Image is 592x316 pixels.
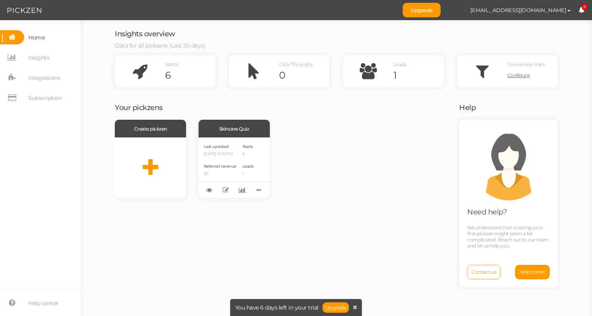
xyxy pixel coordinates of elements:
span: Configure [507,72,530,78]
span: Insights [28,51,49,64]
img: Pickzen logo [7,6,41,15]
img: dc8ba5cff6268ba6f5e2ecc81d59caa7 [449,3,463,17]
span: Insights overview [115,29,175,38]
div: 6 [165,69,215,81]
span: Click Throughs [279,61,313,67]
span: Conversion Rate [507,61,545,67]
div: Last updated [DATE] 10:19 PM Referred revenue $0 Starts 6 Leads 1 [199,137,270,198]
span: Contact us [472,269,496,275]
div: 1 [393,69,444,81]
img: support.png [472,128,545,200]
span: Help center [520,269,546,275]
span: Leads [393,61,407,67]
button: [EMAIL_ADDRESS][DOMAIN_NAME] [463,3,578,17]
div: Skincare Quiz [199,120,270,137]
span: Create pickzen [134,126,167,132]
span: We understand that creating your first pickzen might seem a bit complicated. Reach out to our tea... [467,225,549,249]
a: Upgrade [323,302,349,313]
span: Integrations [28,71,60,84]
span: Last updated [204,144,229,149]
p: 1 [242,171,254,177]
span: [EMAIL_ADDRESS][DOMAIN_NAME] [470,7,566,13]
span: Leads [242,164,254,169]
span: 6 [582,4,588,10]
a: Configure [507,69,558,81]
span: Starts [165,61,178,67]
span: Starts [242,144,253,149]
span: Subscription [28,91,62,104]
p: [DATE] 10:19 PM [204,152,236,157]
div: 0 [279,69,329,81]
span: Help [459,103,476,112]
span: Help center [28,297,59,310]
span: You have 6 days left in your trial [235,305,319,310]
span: Referred revenue [204,164,236,169]
span: Need help? [467,208,507,216]
span: Data for all pickzens (Last 30 days) [115,42,205,49]
p: 6 [242,152,254,157]
span: Home [28,31,45,44]
span: Your pickzens [115,103,163,112]
a: Upgrade [403,3,441,17]
a: Help center [515,265,550,279]
p: $0 [204,171,236,177]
